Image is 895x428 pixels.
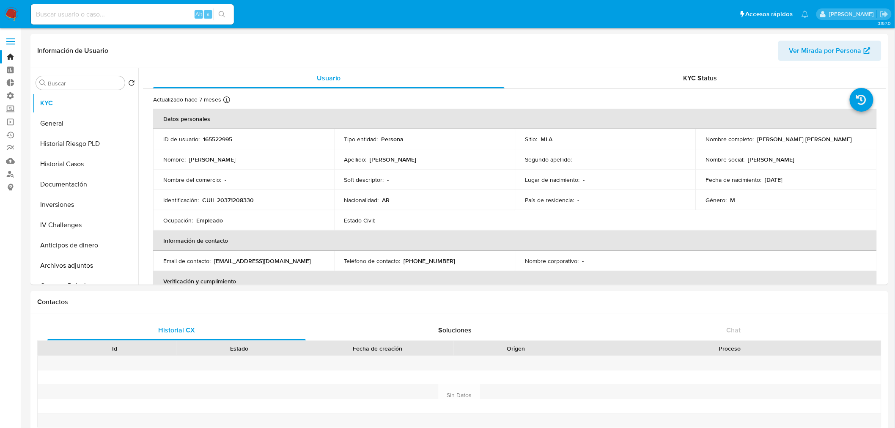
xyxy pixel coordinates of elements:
[778,41,881,61] button: Ver Mirada por Persona
[128,80,135,89] button: Volver al orden por defecto
[33,235,138,255] button: Anticipos de dinero
[183,344,295,353] div: Estado
[880,10,889,19] a: Salir
[382,135,404,143] p: Persona
[163,217,193,224] p: Ocupación :
[153,96,221,104] p: Actualizado hace 7 meses
[58,344,171,353] div: Id
[706,135,754,143] p: Nombre completo :
[33,215,138,235] button: IV Challenges
[748,156,795,163] p: [PERSON_NAME]
[370,156,417,163] p: [PERSON_NAME]
[582,257,584,265] p: -
[153,109,877,129] th: Datos personales
[577,196,579,204] p: -
[525,156,572,163] p: Segundo apellido :
[163,156,186,163] p: Nombre :
[765,176,783,184] p: [DATE]
[829,10,877,18] p: alan.sanchez@mercadolibre.com
[344,217,376,224] p: Estado Civil :
[163,176,221,184] p: Nombre del comercio :
[727,325,741,335] span: Chat
[789,41,862,61] span: Ver Mirada por Persona
[317,73,341,83] span: Usuario
[460,344,572,353] div: Origen
[344,176,384,184] p: Soft descriptor :
[33,113,138,134] button: General
[404,257,456,265] p: [PHONE_NUMBER]
[33,154,138,174] button: Historial Casos
[730,196,736,204] p: M
[31,9,234,20] input: Buscar usuario o caso...
[382,196,390,204] p: AR
[48,80,121,87] input: Buscar
[584,344,875,353] div: Proceso
[684,73,717,83] span: KYC Status
[33,174,138,195] button: Documentación
[214,257,311,265] p: [EMAIL_ADDRESS][DOMAIN_NAME]
[33,93,138,113] button: KYC
[344,135,378,143] p: Tipo entidad :
[202,196,254,204] p: CUIL 20371208330
[344,156,367,163] p: Apellido :
[153,271,877,291] th: Verificación y cumplimiento
[746,10,793,19] span: Accesos rápidos
[387,176,389,184] p: -
[189,156,236,163] p: [PERSON_NAME]
[525,176,579,184] p: Lugar de nacimiento :
[802,11,809,18] a: Notificaciones
[213,8,231,20] button: search-icon
[344,196,379,204] p: Nacionalidad :
[163,196,199,204] p: Identificación :
[706,176,762,184] p: Fecha de nacimiento :
[439,325,472,335] span: Soluciones
[33,276,138,296] button: Cruces y Relaciones
[37,47,108,55] h1: Información de Usuario
[225,176,226,184] p: -
[525,257,579,265] p: Nombre corporativo :
[706,196,727,204] p: Género :
[583,176,585,184] p: -
[525,135,537,143] p: Sitio :
[706,156,745,163] p: Nombre social :
[39,80,46,86] button: Buscar
[33,255,138,276] button: Archivos adjuntos
[33,195,138,215] button: Inversiones
[33,134,138,154] button: Historial Riesgo PLD
[195,10,202,18] span: Alt
[203,135,232,143] p: 165522995
[163,257,211,265] p: Email de contacto :
[196,217,223,224] p: Empleado
[379,217,381,224] p: -
[575,156,577,163] p: -
[344,257,401,265] p: Teléfono de contacto :
[525,196,574,204] p: País de residencia :
[158,325,195,335] span: Historial CX
[153,230,877,251] th: Información de contacto
[163,135,200,143] p: ID de usuario :
[758,135,852,143] p: [PERSON_NAME] [PERSON_NAME]
[207,10,209,18] span: s
[541,135,552,143] p: MLA
[37,298,881,306] h1: Contactos
[307,344,448,353] div: Fecha de creación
